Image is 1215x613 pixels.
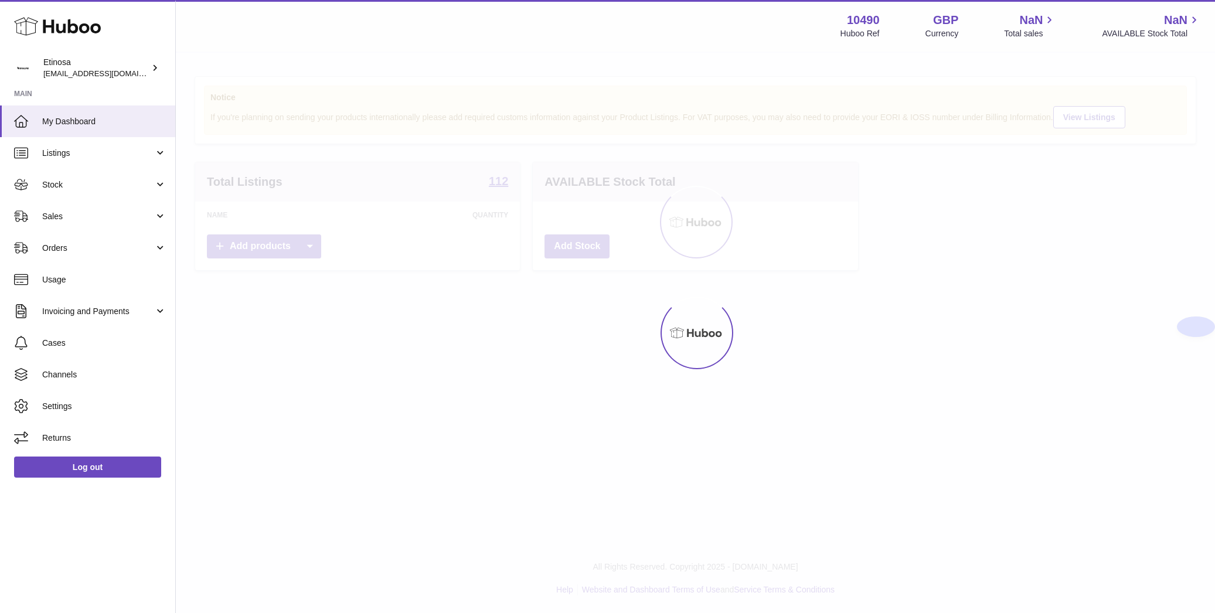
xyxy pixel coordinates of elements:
span: NaN [1164,12,1187,28]
span: Cases [42,338,166,349]
span: Sales [42,211,154,222]
span: NaN [1019,12,1043,28]
span: Total sales [1004,28,1056,39]
span: Channels [42,369,166,380]
a: NaN Total sales [1004,12,1056,39]
a: NaN AVAILABLE Stock Total [1102,12,1201,39]
span: Settings [42,401,166,412]
span: Orders [42,243,154,254]
span: Returns [42,432,166,444]
strong: 10490 [847,12,880,28]
strong: GBP [933,12,958,28]
span: Usage [42,274,166,285]
span: [EMAIL_ADDRESS][DOMAIN_NAME] [43,69,172,78]
span: AVAILABLE Stock Total [1102,28,1201,39]
span: Invoicing and Payments [42,306,154,317]
a: Log out [14,457,161,478]
img: Wolphuk@gmail.com [14,59,32,77]
span: Listings [42,148,154,159]
span: My Dashboard [42,116,166,127]
span: Stock [42,179,154,190]
div: Currency [925,28,959,39]
div: Etinosa [43,57,149,79]
div: Huboo Ref [840,28,880,39]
